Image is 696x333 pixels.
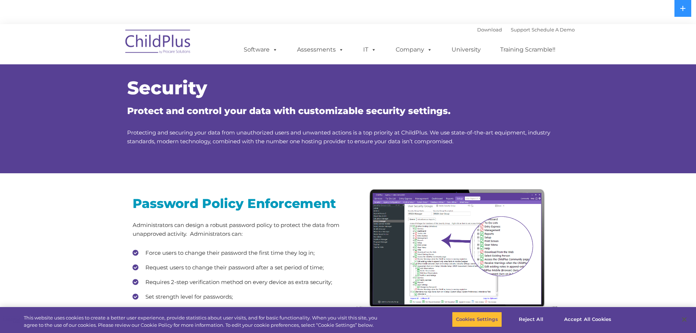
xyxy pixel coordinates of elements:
[477,27,502,33] a: Download
[122,24,195,61] img: ChildPlus by Procare Solutions
[127,77,207,99] span: Security
[133,291,343,302] li: Set strength level for passwords;
[127,129,550,145] span: Protecting and securing your data from unauthorized users and unwanted actions is a top priority ...
[133,247,343,258] li: Force users to change their password the first time they log in;
[532,27,575,33] a: Schedule A Demo
[133,306,343,317] li: Enable “I Forgot My Password” option;
[508,312,554,327] button: Reject All
[133,221,343,238] p: Administrators can design a robust password policy to protect the data from unapproved activity. ...
[133,262,343,273] li: Request users to change their password after a set period of time;
[290,42,351,57] a: Assessments
[133,277,343,288] li: Requires 2-step verification method on every device as extra security;
[354,186,564,316] img: laptop
[676,311,692,328] button: Close
[236,42,285,57] a: Software
[444,42,488,57] a: University
[127,105,450,116] span: Protect and control your data with customizable security settings.
[511,27,530,33] a: Support
[24,314,383,329] div: This website uses cookies to create a better user experience, provide statistics about user visit...
[493,42,563,57] a: Training Scramble!!
[388,42,440,57] a: Company
[477,27,575,33] font: |
[560,312,615,327] button: Accept All Cookies
[452,312,502,327] button: Cookies Settings
[133,196,336,211] span: Password Policy Enforcement
[356,42,384,57] a: IT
